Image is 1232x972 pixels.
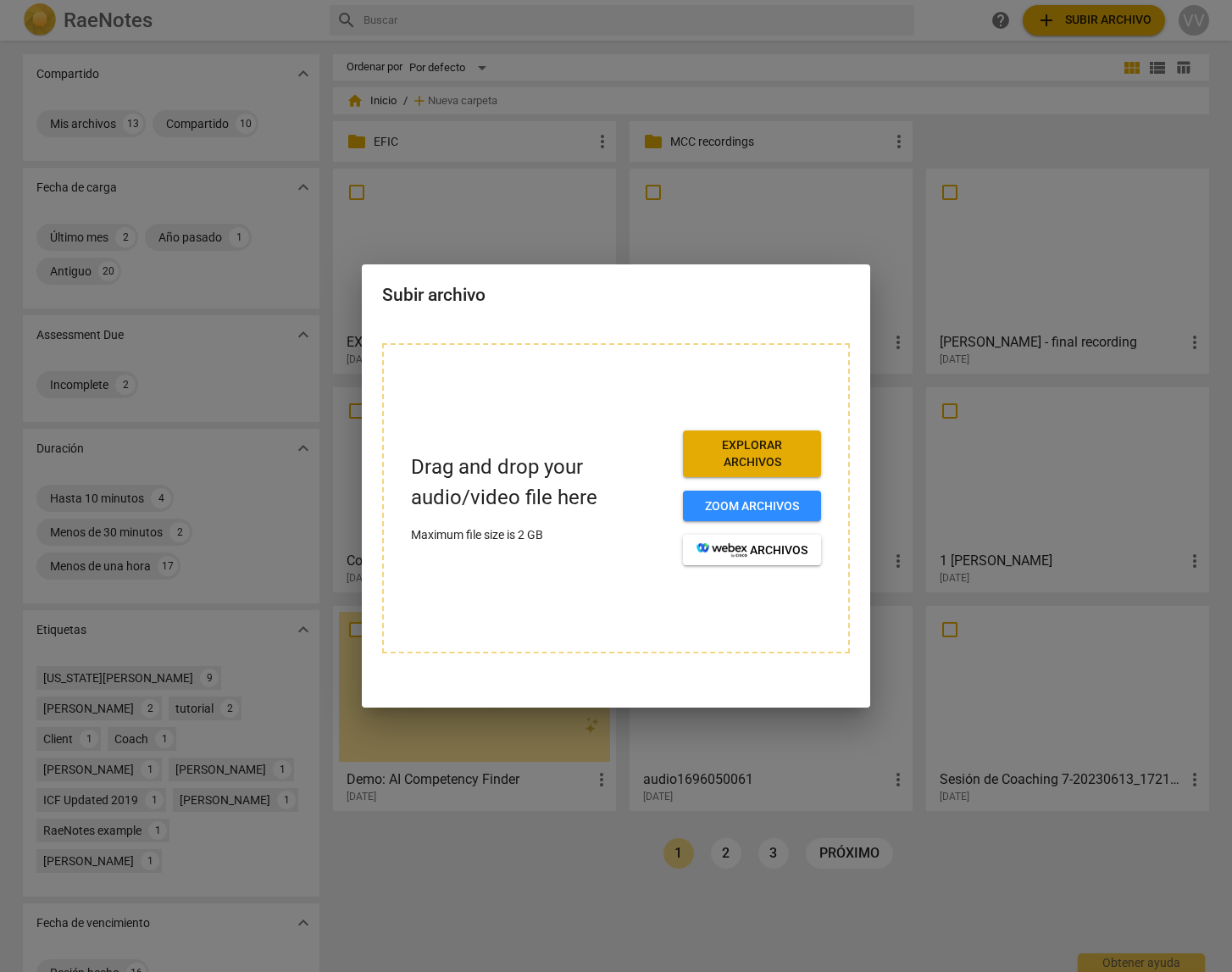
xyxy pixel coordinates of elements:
button: archivos [683,535,821,565]
button: Zoom archivos [683,491,821,521]
button: Explorar archivos [683,430,821,477]
p: Maximum file size is 2 GB [411,526,669,544]
h2: Subir archivo [382,285,850,306]
span: Explorar archivos [696,437,807,470]
span: archivos [696,542,807,559]
span: Zoom archivos [696,498,807,515]
p: Drag and drop your audio/video file here [411,453,669,512]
